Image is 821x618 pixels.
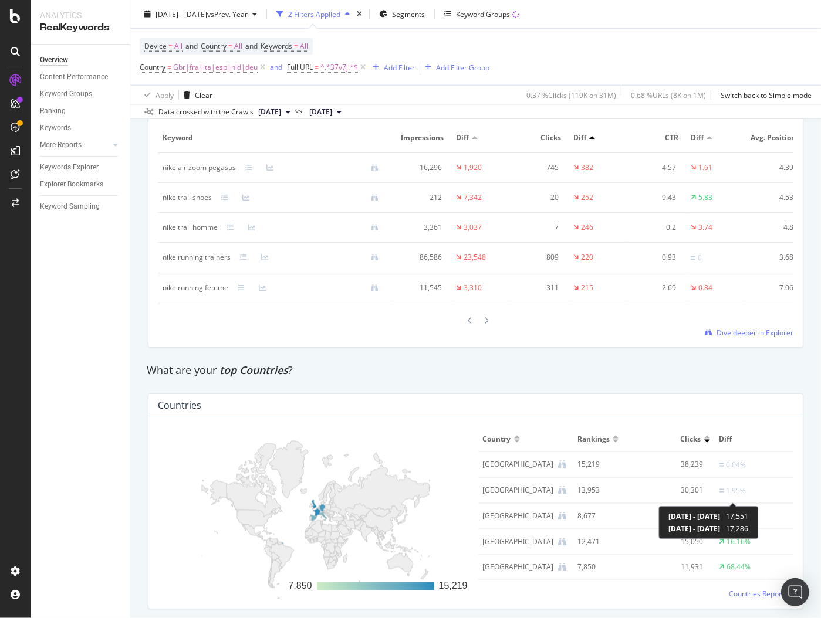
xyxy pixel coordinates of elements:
[749,283,794,293] div: 7.06
[167,62,171,72] span: =
[40,71,121,83] a: Content Performance
[163,252,231,263] div: nike running trainers
[698,162,712,173] div: 1.61
[254,105,295,119] button: [DATE]
[691,133,704,143] span: Diff
[632,192,677,203] div: 9.43
[632,133,678,143] span: CTR
[420,60,489,74] button: Add Filter Group
[464,252,486,263] div: 23,548
[632,222,677,233] div: 0.2
[163,162,236,173] div: nike air zoom pegasus
[781,578,809,606] div: Open Intercom Messenger
[140,86,174,104] button: Apply
[698,283,712,293] div: 0.84
[640,536,703,547] div: 15,050
[749,162,794,173] div: 4.39
[464,283,482,293] div: 3,310
[483,434,511,444] span: Country
[245,41,258,51] span: and
[483,459,554,470] div: United Kingdom
[156,9,207,19] span: [DATE] - [DATE]
[40,161,99,174] div: Keywords Explorer
[515,133,561,143] span: Clicks
[632,283,677,293] div: 2.69
[397,283,442,293] div: 11,545
[440,5,524,23] button: Keyword Groups
[727,536,751,547] div: 16.16%
[158,107,254,117] div: Data crossed with the Crawls
[163,222,218,233] div: nike trail homme
[144,41,167,51] span: Device
[749,222,794,233] div: 4.8
[40,122,71,134] div: Keywords
[174,38,183,55] span: All
[515,162,559,173] div: 745
[632,162,677,173] div: 4.57
[749,252,794,263] div: 3.68
[40,21,120,35] div: RealKeywords
[270,62,282,72] div: and
[156,90,174,100] div: Apply
[163,283,228,293] div: nike running femme
[228,41,232,51] span: =
[195,90,212,100] div: Clear
[392,9,425,19] span: Segments
[640,459,703,470] div: 38,239
[397,252,442,263] div: 86,586
[287,62,313,72] span: Full URL
[40,178,103,191] div: Explorer Bookmarks
[726,524,748,534] span: 17,286
[483,562,554,572] div: Italy
[698,222,712,233] div: 3.74
[270,62,282,73] button: and
[577,459,626,470] div: 15,219
[577,562,626,572] div: 7,850
[40,122,121,134] a: Keywords
[456,9,510,19] div: Keyword Groups
[464,222,482,233] div: 3,037
[631,90,706,100] div: 0.68 % URLs ( 8K on 1M )
[40,201,100,213] div: Keyword Sampling
[397,192,442,203] div: 212
[749,192,794,203] div: 4.53
[727,485,746,496] div: 1.95%
[515,283,559,293] div: 311
[288,9,340,19] div: 2 Filters Applied
[515,252,559,263] div: 809
[163,192,212,203] div: nike trail shoes
[40,105,66,117] div: Ranking
[179,86,212,104] button: Clear
[577,511,626,521] div: 8,677
[40,88,92,100] div: Keyword Groups
[40,139,82,151] div: More Reports
[140,62,165,72] span: Country
[464,162,482,173] div: 1,920
[729,589,784,599] span: Countries Report
[185,41,198,51] span: and
[698,192,712,203] div: 5.83
[305,105,346,119] button: [DATE]
[668,511,720,521] span: [DATE] - [DATE]
[719,463,724,467] img: Equal
[577,485,626,495] div: 13,953
[272,5,354,23] button: 2 Filters Applied
[234,38,242,55] span: All
[40,105,121,117] a: Ranking
[719,489,724,493] img: Equal
[258,107,281,117] span: 2025 Sep. 30th
[729,589,793,599] a: Countries Report
[40,54,121,66] a: Overview
[726,511,748,521] span: 17,551
[40,71,108,83] div: Content Performance
[368,60,415,74] button: Add Filter
[207,9,248,19] span: vs Prev. Year
[581,192,593,203] div: 252
[705,328,793,338] a: Dive deeper in Explorer
[483,511,554,521] div: Spain
[173,59,258,76] span: Gbr|fra|ita|esp|nld|deu
[727,562,751,572] div: 68.44%
[691,256,695,260] img: Equal
[436,62,489,72] div: Add Filter Group
[581,162,593,173] div: 382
